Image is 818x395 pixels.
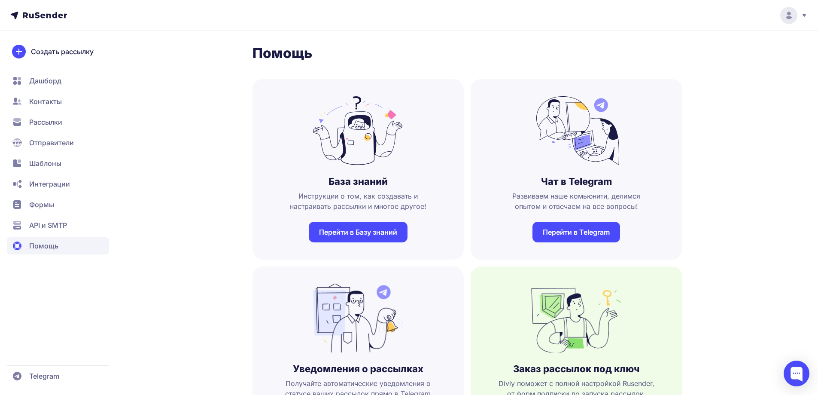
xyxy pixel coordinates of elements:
[531,284,621,352] img: no_photo
[309,222,407,242] a: Перейти в Базу знаний
[29,371,59,381] span: Telegram
[29,117,62,127] span: Рассылки
[313,96,403,165] img: no_photo
[541,175,612,187] h3: Чат в Telegram
[31,46,94,57] span: Создать рассылку
[266,191,450,211] span: Инструкции о том, как создавать и настраивать рассылки и многое другое!
[29,138,74,148] span: Отправители
[513,363,639,375] h3: Заказ рассылок под ключ
[252,45,682,62] h1: Помощь
[29,158,61,168] span: Шаблоны
[313,284,403,352] img: no_photo
[7,367,109,385] a: Telegram
[29,241,58,251] span: Помощь
[29,96,62,107] span: Контакты
[532,222,620,242] a: Перейти в Telegram
[29,179,70,189] span: Интеграции
[531,96,621,165] img: no_photo
[29,220,67,230] span: API и SMTP
[29,76,61,86] span: Дашборд
[484,191,669,211] span: Развиваем наше комьюнити, делимся опытом и отвечаем на все вопросы!
[293,363,423,375] h3: Уведомления о рассылках
[29,199,54,210] span: Формы
[328,175,388,187] h3: База знаний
